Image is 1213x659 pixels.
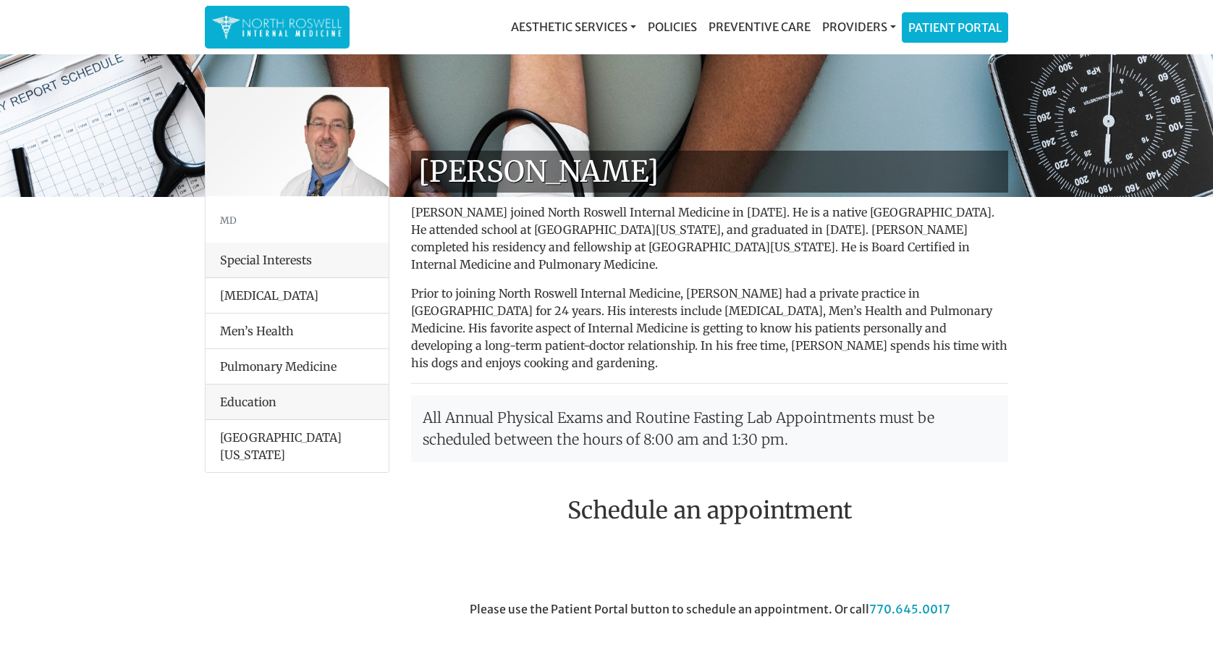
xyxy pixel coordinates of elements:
p: All Annual Physical Exams and Routine Fasting Lab Appointments must be scheduled between the hour... [411,395,1008,462]
small: MD [220,214,237,226]
p: Prior to joining North Roswell Internal Medicine, [PERSON_NAME] had a private practice in [GEOGRA... [411,285,1008,372]
a: Preventive Care [703,12,816,41]
a: Providers [816,12,902,41]
img: Dr. George Kanes [206,88,389,196]
p: [PERSON_NAME] joined North Roswell Internal Medicine in [DATE]. He is a native [GEOGRAPHIC_DATA].... [411,203,1008,273]
div: Special Interests [206,243,389,278]
li: [MEDICAL_DATA] [206,278,389,314]
a: Policies [642,12,703,41]
li: Men’s Health [206,313,389,349]
a: Patient Portal [903,13,1007,42]
li: [GEOGRAPHIC_DATA][US_STATE] [206,420,389,472]
h2: Schedule an appointment [411,497,1008,524]
a: 770.645.0017 [869,602,950,616]
div: Education [206,385,389,420]
a: Aesthetic Services [505,12,642,41]
img: North Roswell Internal Medicine [212,13,342,41]
li: Pulmonary Medicine [206,348,389,385]
h1: [PERSON_NAME] [411,151,1008,193]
